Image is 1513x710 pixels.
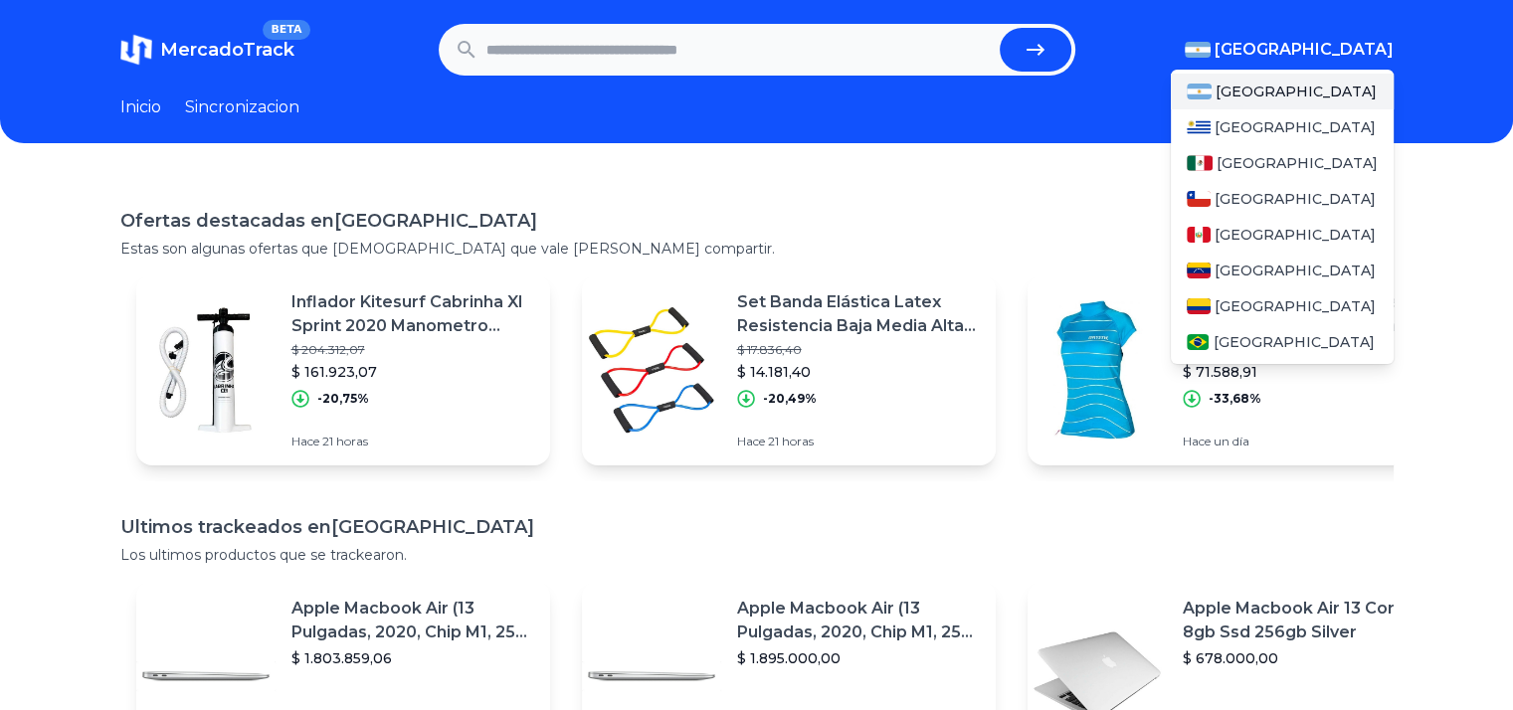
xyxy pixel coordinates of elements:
p: -33,68% [1209,391,1261,407]
img: Venezuela [1187,263,1211,278]
img: Uruguay [1187,119,1211,135]
p: Estas son algunas ofertas que [DEMOGRAPHIC_DATA] que vale [PERSON_NAME] compartir. [120,239,1394,259]
p: Hace 21 horas [291,434,534,449]
span: MercadoTrack [160,39,294,61]
p: $ 14.181,40 [737,362,980,382]
a: Colombia[GEOGRAPHIC_DATA] [1171,288,1394,324]
p: $ 1.895.000,00 [737,648,980,668]
p: $ 71.588,91 [1183,362,1425,382]
p: Apple Macbook Air 13 Core I5 8gb Ssd 256gb Silver [1183,597,1425,644]
p: Hace un día [1183,434,1425,449]
img: Brasil [1187,334,1210,350]
a: Sincronizacion [185,95,299,119]
span: [GEOGRAPHIC_DATA] [1216,82,1377,101]
p: -20,49% [763,391,817,407]
a: Featured imageInflador Kitesurf Cabrinha Xl Sprint 2020 Manometro Cuotas$ 204.312,07$ 161.923,07-... [136,274,550,465]
img: Colombia [1187,298,1211,314]
span: [GEOGRAPHIC_DATA] [1215,38,1394,62]
button: [GEOGRAPHIC_DATA] [1185,38,1394,62]
span: [GEOGRAPHIC_DATA] [1215,261,1376,280]
span: [GEOGRAPHIC_DATA] [1215,117,1376,137]
img: Argentina [1187,84,1213,99]
img: Featured image [1028,300,1167,440]
p: $ 204.312,07 [291,342,534,358]
img: MercadoTrack [120,34,152,66]
a: Uruguay[GEOGRAPHIC_DATA] [1171,109,1394,145]
img: Mexico [1187,155,1213,171]
a: Chile[GEOGRAPHIC_DATA] [1171,181,1394,217]
span: [GEOGRAPHIC_DATA] [1217,153,1378,173]
p: Hace 21 horas [737,434,980,449]
p: $ 1.803.859,06 [291,648,534,668]
a: Featured imageLycra Mystic Remera Mujer Sin Mangas Kite Surf Rash Vest Sup$ 107.939,91$ 71.588,91... [1028,274,1441,465]
span: BETA [263,20,309,40]
a: Featured imageSet Banda Elástica Latex Resistencia Baja Media Alta Forma 8$ 17.836,40$ 14.181,40-... [582,274,996,465]
a: Peru[GEOGRAPHIC_DATA] [1171,217,1394,253]
img: Featured image [582,300,721,440]
p: $ 161.923,07 [291,362,534,382]
p: Set Banda Elástica Latex Resistencia Baja Media Alta Forma 8 [737,290,980,338]
a: Venezuela[GEOGRAPHIC_DATA] [1171,253,1394,288]
a: Argentina[GEOGRAPHIC_DATA] [1171,74,1394,109]
a: Inicio [120,95,161,119]
h1: Ultimos trackeados en [GEOGRAPHIC_DATA] [120,513,1394,541]
a: MercadoTrackBETA [120,34,294,66]
span: [GEOGRAPHIC_DATA] [1215,189,1376,209]
img: Featured image [136,300,276,440]
a: Mexico[GEOGRAPHIC_DATA] [1171,145,1394,181]
p: -20,75% [317,391,369,407]
p: Apple Macbook Air (13 Pulgadas, 2020, Chip M1, 256 Gb De Ssd, 8 Gb De Ram) - Plata [737,597,980,644]
h1: Ofertas destacadas en [GEOGRAPHIC_DATA] [120,207,1394,235]
p: $ 678.000,00 [1183,648,1425,668]
p: Los ultimos productos que se trackearon. [120,545,1394,565]
p: Apple Macbook Air (13 Pulgadas, 2020, Chip M1, 256 Gb De Ssd, 8 Gb De Ram) - Plata [291,597,534,644]
img: Argentina [1185,42,1211,58]
span: [GEOGRAPHIC_DATA] [1215,225,1376,245]
span: [GEOGRAPHIC_DATA] [1213,332,1374,352]
p: $ 17.836,40 [737,342,980,358]
span: [GEOGRAPHIC_DATA] [1215,296,1376,316]
p: Inflador Kitesurf Cabrinha Xl Sprint 2020 Manometro Cuotas [291,290,534,338]
img: Chile [1187,191,1211,207]
img: Peru [1187,227,1211,243]
a: Brasil[GEOGRAPHIC_DATA] [1171,324,1394,360]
